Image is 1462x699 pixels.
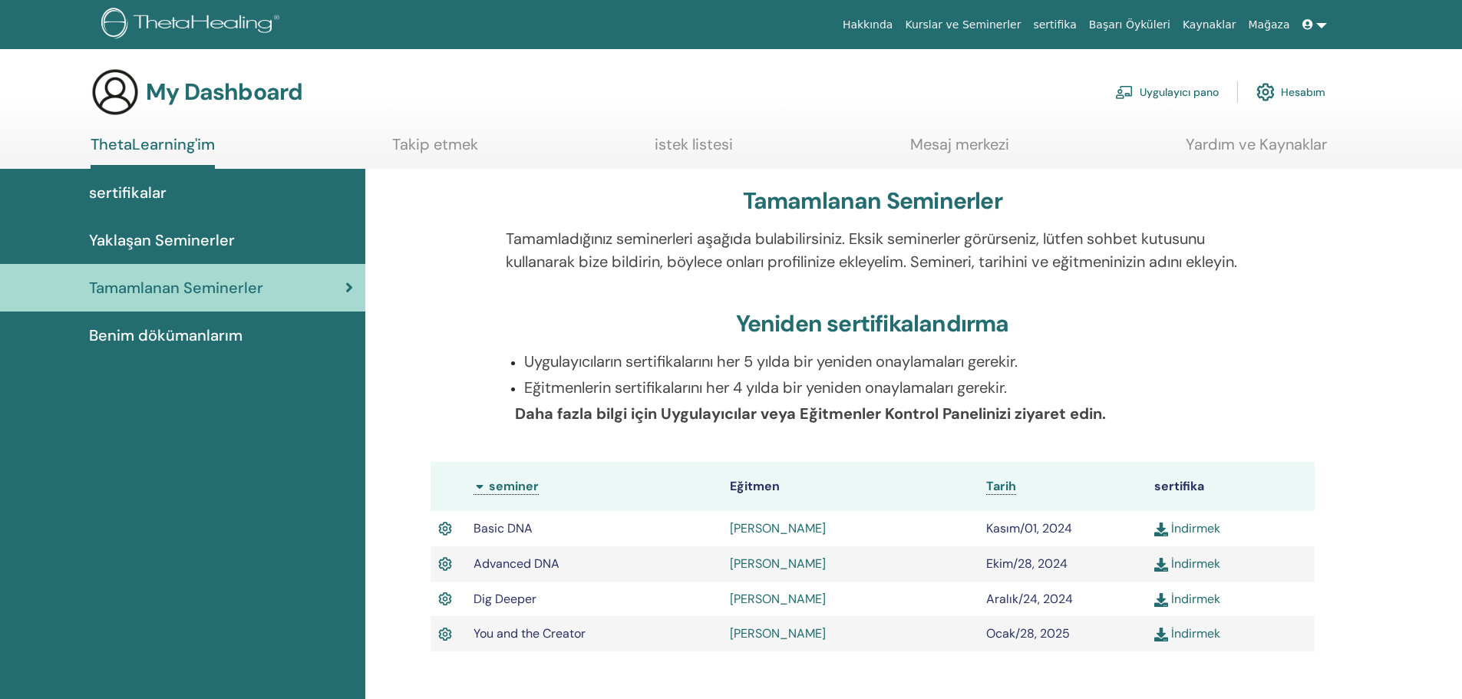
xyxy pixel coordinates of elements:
[515,404,1106,424] b: Daha fazla bilgi için Uygulayıcılar veya Eğitmenler Kontrol Panelinizi ziyaret edin.
[730,520,826,536] a: [PERSON_NAME]
[438,589,452,609] img: Active Certificate
[1154,556,1220,572] a: İndirmek
[1177,11,1243,39] a: Kaynaklar
[1115,85,1134,99] img: chalkboard-teacher.svg
[438,625,452,645] img: Active Certificate
[474,625,586,641] span: You and the Creator
[474,520,533,536] span: Basic DNA
[722,462,979,511] th: Eğitmen
[979,546,1147,582] td: Ekim/28, 2024
[743,187,1002,215] h3: Tamamlanan Seminerler
[392,135,478,165] a: Takip etmek
[979,511,1147,546] td: Kasım/01, 2024
[1154,625,1220,641] a: İndirmek
[1154,593,1168,607] img: download.svg
[89,229,235,252] span: Yaklaşan Seminerler
[736,310,1009,338] h3: Yeniden sertifikalandırma
[91,135,215,169] a: ThetaLearning'im
[986,478,1016,494] span: Tarih
[1154,628,1168,641] img: download.svg
[837,11,899,39] a: Hakkında
[89,181,167,204] span: sertifikalar
[524,350,1239,373] p: Uygulayıcıların sertifikalarını her 5 yılda bir yeniden onaylamaları gerekir.
[1115,75,1219,109] a: Uygulayıcı pano
[101,8,285,42] img: logo.png
[91,68,140,117] img: generic-user-icon.jpg
[655,135,733,165] a: istek listesi
[1154,520,1220,536] a: İndirmek
[146,78,302,106] h3: My Dashboard
[89,276,263,299] span: Tamamlanan Seminerler
[899,11,1027,39] a: Kurslar ve Seminerler
[730,556,826,572] a: [PERSON_NAME]
[438,554,452,574] img: Active Certificate
[1256,79,1275,105] img: cog.svg
[979,616,1147,651] td: Ocak/28, 2025
[1154,591,1220,607] a: İndirmek
[1154,523,1168,536] img: download.svg
[89,324,243,347] span: Benim dökümanlarım
[1154,558,1168,572] img: download.svg
[979,582,1147,617] td: Aralık/24, 2024
[910,135,1009,165] a: Mesaj merkezi
[986,478,1016,495] a: Tarih
[730,591,826,607] a: [PERSON_NAME]
[474,556,559,572] span: Advanced DNA
[1027,11,1082,39] a: sertifika
[730,625,826,641] a: [PERSON_NAME]
[1083,11,1177,39] a: Başarı Öyküleri
[1242,11,1295,39] a: Mağaza
[1186,135,1327,165] a: Yardım ve Kaynaklar
[474,591,536,607] span: Dig Deeper
[524,376,1239,399] p: Eğitmenlerin sertifikalarını her 4 yılda bir yeniden onaylamaları gerekir.
[1256,75,1325,109] a: Hesabım
[506,227,1239,273] p: Tamamladığınız seminerleri aşağıda bulabilirsiniz. Eksik seminerler görürseniz, lütfen sohbet kut...
[1147,462,1315,511] th: sertifika
[438,519,452,539] img: Active Certificate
